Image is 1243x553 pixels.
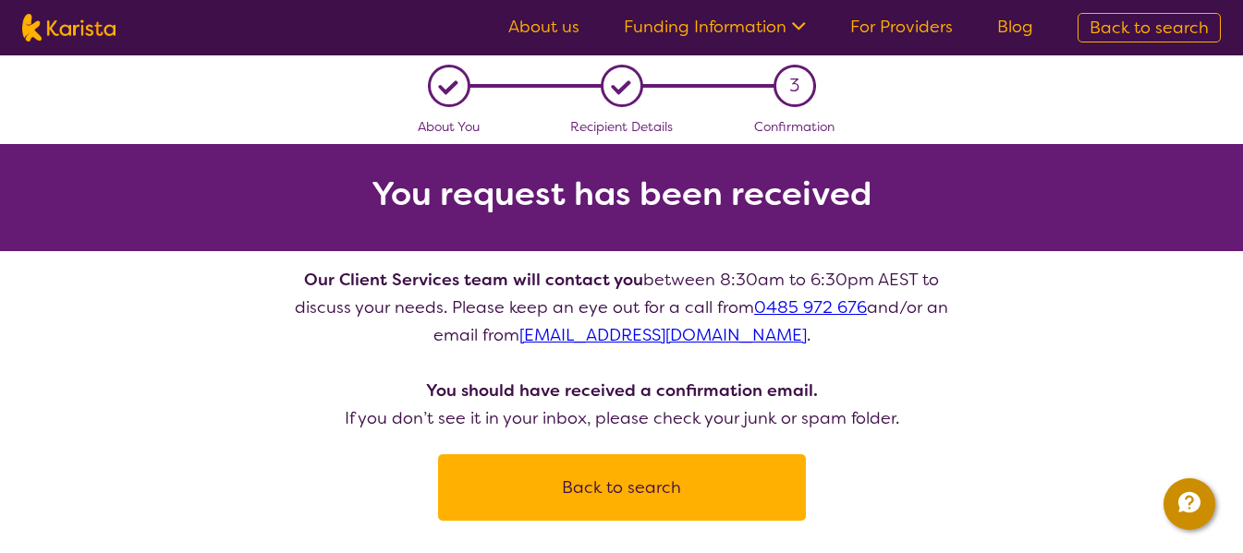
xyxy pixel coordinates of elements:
[789,72,799,100] span: 3
[1090,17,1209,39] span: Back to search
[1078,13,1221,42] a: Back to search
[289,266,955,432] p: between 8:30am to 6:30pm AEST to discuss your needs. Please keep an eye out for a call from and/o...
[519,324,807,346] a: [EMAIL_ADDRESS][DOMAIN_NAME]
[607,72,636,101] div: L
[754,118,835,135] span: Confirmation
[570,118,673,135] span: Recipient Details
[850,16,953,38] a: For Providers
[372,177,872,210] h2: You request has been received
[1164,478,1215,530] button: Channel Menu
[418,118,480,135] span: About You
[438,454,806,521] a: Back to search
[434,72,463,101] div: L
[460,460,784,515] button: Back to search
[304,269,643,291] b: Our Client Services team will contact you
[508,16,579,38] a: About us
[997,16,1033,38] a: Blog
[426,379,818,402] b: You should have received a confirmation email.
[22,14,116,42] img: Karista logo
[754,296,867,319] a: 0485 972 676
[624,16,806,38] a: Funding Information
